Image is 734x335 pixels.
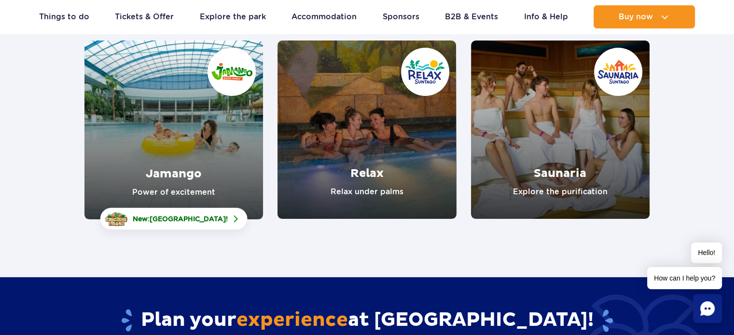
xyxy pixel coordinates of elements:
[133,214,228,224] span: New: !
[647,267,722,289] span: How can I help you?
[383,5,419,28] a: Sponsors
[39,5,89,28] a: Things to do
[236,308,348,332] span: experience
[150,215,226,223] span: [GEOGRAPHIC_DATA]
[693,294,722,323] div: Chat
[524,5,568,28] a: Info & Help
[100,208,248,230] a: New:[GEOGRAPHIC_DATA]!
[619,13,653,21] span: Buy now
[691,242,722,263] span: Hello!
[115,5,174,28] a: Tickets & Offer
[291,5,357,28] a: Accommodation
[594,5,695,28] button: Buy now
[277,40,456,219] a: Relax
[445,5,498,28] a: B2B & Events
[471,40,650,219] a: Saunaria
[84,40,263,219] a: Jamango
[84,308,650,333] h2: Plan your at [GEOGRAPHIC_DATA]!
[200,5,266,28] a: Explore the park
